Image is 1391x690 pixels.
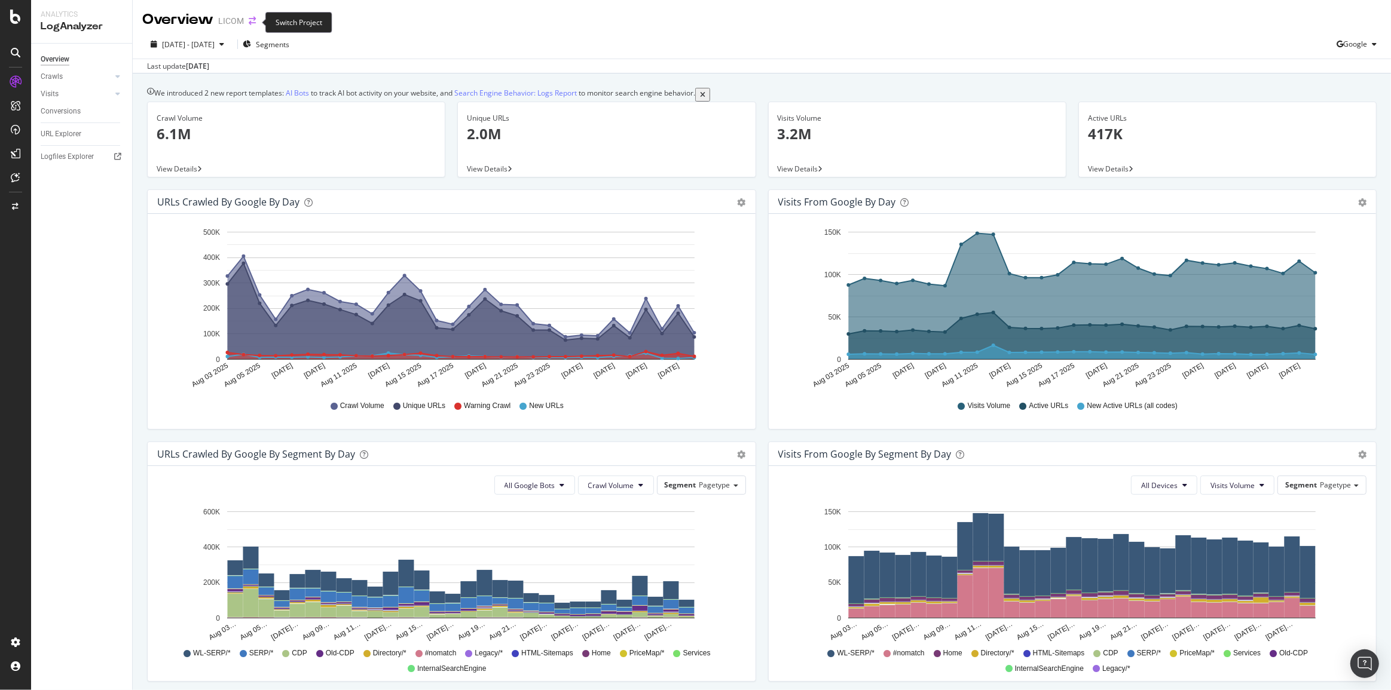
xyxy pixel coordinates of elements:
text: [DATE] [625,361,649,380]
text: [DATE] [988,361,1011,380]
span: Home [592,648,611,658]
div: URLs Crawled by Google By Segment By Day [157,448,355,460]
p: 2.0M [467,124,746,144]
div: We introduced 2 new report templates: to track AI bot activity on your website, and to monitor se... [154,88,695,102]
svg: A chart. [778,223,1363,390]
div: Unique URLs [467,113,746,124]
span: Old-CDP [326,648,354,658]
button: Google [1337,35,1381,54]
text: Aug 11 2025 [940,361,979,389]
span: WL-SERP/* [837,648,875,658]
text: [DATE] [891,361,915,380]
text: 50K [828,579,840,587]
text: Aug 05 2025 [843,361,883,389]
div: gear [738,450,746,459]
span: Legacy/* [1102,664,1130,674]
span: HTML-Sitemaps [521,648,573,658]
text: Aug 15 2025 [1004,361,1044,389]
span: View Details [1088,164,1129,174]
text: 150K [824,508,840,516]
text: 100K [203,330,220,339]
text: 0 [837,355,841,364]
a: Conversions [41,105,124,118]
span: Pagetype [699,480,730,490]
text: 0 [837,614,841,622]
span: InternalSearchEngine [1015,664,1084,674]
div: gear [1358,198,1366,207]
text: Aug 11 2025 [319,361,359,389]
div: Last update [147,61,209,72]
a: Visits [41,88,112,100]
text: [DATE] [1277,361,1301,380]
text: Aug 05 2025 [222,361,262,389]
span: #nomatch [425,648,457,658]
text: [DATE] [592,361,616,380]
div: URL Explorer [41,128,81,140]
span: View Details [157,164,197,174]
text: 300K [203,279,220,287]
div: [DATE] [186,61,209,72]
button: Segments [243,35,289,54]
button: close banner [695,88,710,102]
a: AI Bots [286,88,309,98]
div: Conversions [41,105,81,118]
div: gear [1358,450,1366,459]
span: Segments [256,39,289,50]
div: Analytics [41,10,123,20]
span: PriceMap/* [629,648,665,658]
span: Active URLs [1029,401,1068,411]
text: 200K [203,305,220,313]
div: A chart. [778,504,1363,643]
span: Visits Volume [1210,480,1255,490]
text: [DATE] [1213,361,1237,380]
text: Aug 15 2025 [383,361,423,389]
text: [DATE] [1084,361,1108,380]
span: SERP/* [249,648,274,658]
text: [DATE] [923,361,947,380]
span: Services [683,648,711,658]
text: 200K [203,579,220,587]
span: Segment [1285,480,1317,490]
div: Overview [142,10,213,30]
span: WL-SERP/* [193,648,231,658]
text: [DATE] [1245,361,1269,380]
button: All Google Bots [494,476,575,495]
text: [DATE] [463,361,487,380]
div: info banner [147,88,1377,102]
div: LICOM [218,15,244,27]
span: Unique URLs [403,401,445,411]
div: LogAnalyzer [41,20,123,33]
button: Visits Volume [1200,476,1274,495]
svg: A chart. [157,504,742,643]
div: Visits Volume [778,113,1057,124]
span: CDP [292,648,307,658]
div: Open Intercom Messenger [1350,649,1379,678]
div: Switch Project [265,12,332,33]
button: All Devices [1131,476,1197,495]
span: Visits Volume [968,401,1011,411]
span: View Details [467,164,508,174]
svg: A chart. [157,223,742,390]
span: Directory/* [373,648,406,658]
span: Warning Crawl [464,401,510,411]
text: Aug 03 2025 [190,361,230,389]
text: 400K [203,543,220,551]
div: Visits from Google by day [778,196,896,208]
text: 50K [828,313,840,321]
text: 100K [824,543,840,551]
text: 0 [216,355,220,364]
span: InternalSearchEngine [417,664,486,674]
span: Services [1233,648,1261,658]
span: Crawl Volume [588,480,634,490]
span: New URLs [529,401,563,411]
span: Google [1343,39,1367,49]
span: SERP/* [1137,648,1161,658]
div: Logfiles Explorer [41,151,94,163]
text: [DATE] [560,361,584,380]
a: URL Explorer [41,128,124,140]
text: Aug 21 2025 [480,361,519,389]
span: Home [943,648,962,658]
div: Overview [41,53,69,66]
span: New Active URLs (all codes) [1087,401,1177,411]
